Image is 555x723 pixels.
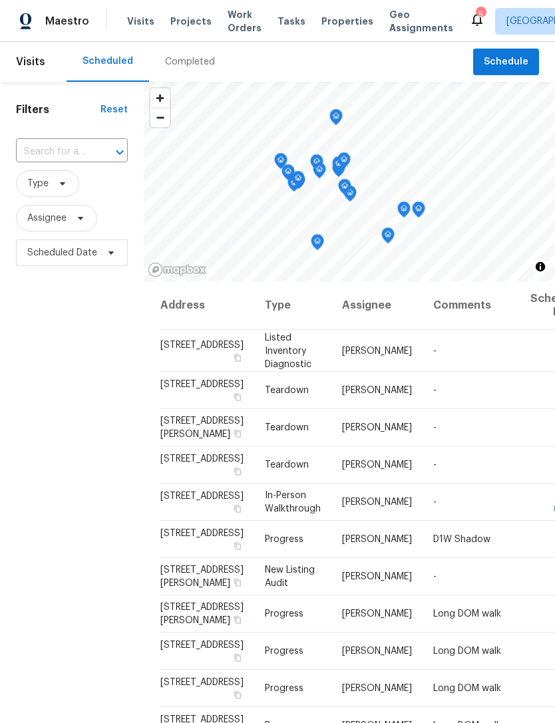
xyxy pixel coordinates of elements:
span: - [433,386,437,395]
h1: Filters [16,103,100,116]
span: [STREET_ADDRESS][PERSON_NAME] [160,416,244,439]
span: Projects [170,15,212,28]
a: Mapbox homepage [148,262,206,277]
span: [STREET_ADDRESS] [160,641,244,650]
div: Map marker [329,109,343,130]
span: Assignee [27,212,67,225]
span: Schedule [484,54,528,71]
span: New Listing Audit [265,565,315,588]
div: Reset [100,103,128,116]
div: Map marker [381,227,395,248]
div: Completed [165,55,215,69]
div: Map marker [338,179,351,200]
button: Copy Address [232,652,244,664]
span: [STREET_ADDRESS] [160,529,244,538]
button: Copy Address [232,689,244,701]
span: Scheduled Date [27,246,97,259]
span: Long DOM walk [433,609,501,619]
button: Schedule [473,49,539,76]
button: Copy Address [232,391,244,403]
div: Scheduled [83,55,133,68]
span: Progress [265,609,303,619]
span: [PERSON_NAME] [342,609,412,619]
div: Map marker [311,234,324,255]
div: Map marker [337,152,351,173]
div: Map marker [412,202,425,222]
th: Assignee [331,281,423,330]
span: Visits [16,47,45,76]
span: [STREET_ADDRESS] [160,454,244,464]
span: Geo Assignments [389,8,453,35]
button: Copy Address [232,351,244,363]
span: Type [27,177,49,190]
span: [PERSON_NAME] [342,386,412,395]
th: Address [160,281,254,330]
button: Toggle attribution [532,259,548,275]
div: 5 [476,8,485,21]
span: [PERSON_NAME] [342,498,412,507]
span: [PERSON_NAME] [342,647,412,656]
span: - [433,572,437,581]
span: - [433,423,437,432]
span: - [433,498,437,507]
button: Copy Address [232,577,244,589]
div: Map marker [291,171,305,192]
span: Teardown [265,460,309,470]
div: Map marker [310,154,323,175]
span: In-Person Walkthrough [265,491,321,513]
div: Map marker [287,176,301,196]
span: [STREET_ADDRESS] [160,380,244,389]
div: Map marker [274,153,287,174]
span: Teardown [265,423,309,432]
span: [STREET_ADDRESS] [160,340,244,349]
span: [STREET_ADDRESS][PERSON_NAME] [160,565,244,588]
span: - [433,346,437,355]
span: Work Orders [228,8,262,35]
button: Copy Address [232,540,244,552]
span: Properties [321,15,373,28]
div: Map marker [281,164,295,185]
button: Zoom out [150,108,170,127]
button: Copy Address [232,466,244,478]
span: Toggle attribution [536,259,544,274]
span: [PERSON_NAME] [342,460,412,470]
span: Progress [265,535,303,544]
span: Progress [265,684,303,693]
span: [PERSON_NAME] [342,535,412,544]
span: [PERSON_NAME] [342,572,412,581]
div: Map marker [313,162,326,183]
th: Comments [423,281,520,330]
span: [STREET_ADDRESS][PERSON_NAME] [160,603,244,625]
span: Listed Inventory Diagnostic [265,333,311,368]
span: Long DOM walk [433,684,501,693]
div: Map marker [332,156,345,177]
span: Tasks [277,17,305,26]
button: Copy Address [232,428,244,440]
span: [PERSON_NAME] [342,684,412,693]
span: Maestro [45,15,89,28]
span: [STREET_ADDRESS] [160,492,244,501]
span: D1W Shadow [433,535,490,544]
button: Zoom in [150,88,170,108]
span: Teardown [265,386,309,395]
span: [STREET_ADDRESS] [160,678,244,687]
span: Long DOM walk [433,647,501,656]
button: Copy Address [232,503,244,515]
button: Open [110,143,129,162]
div: Map marker [397,202,411,222]
input: Search for an address... [16,142,91,162]
th: Type [254,281,331,330]
span: Visits [127,15,154,28]
span: Progress [265,647,303,656]
span: [PERSON_NAME] [342,346,412,355]
span: [PERSON_NAME] [342,423,412,432]
span: - [433,460,437,470]
button: Copy Address [232,614,244,626]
